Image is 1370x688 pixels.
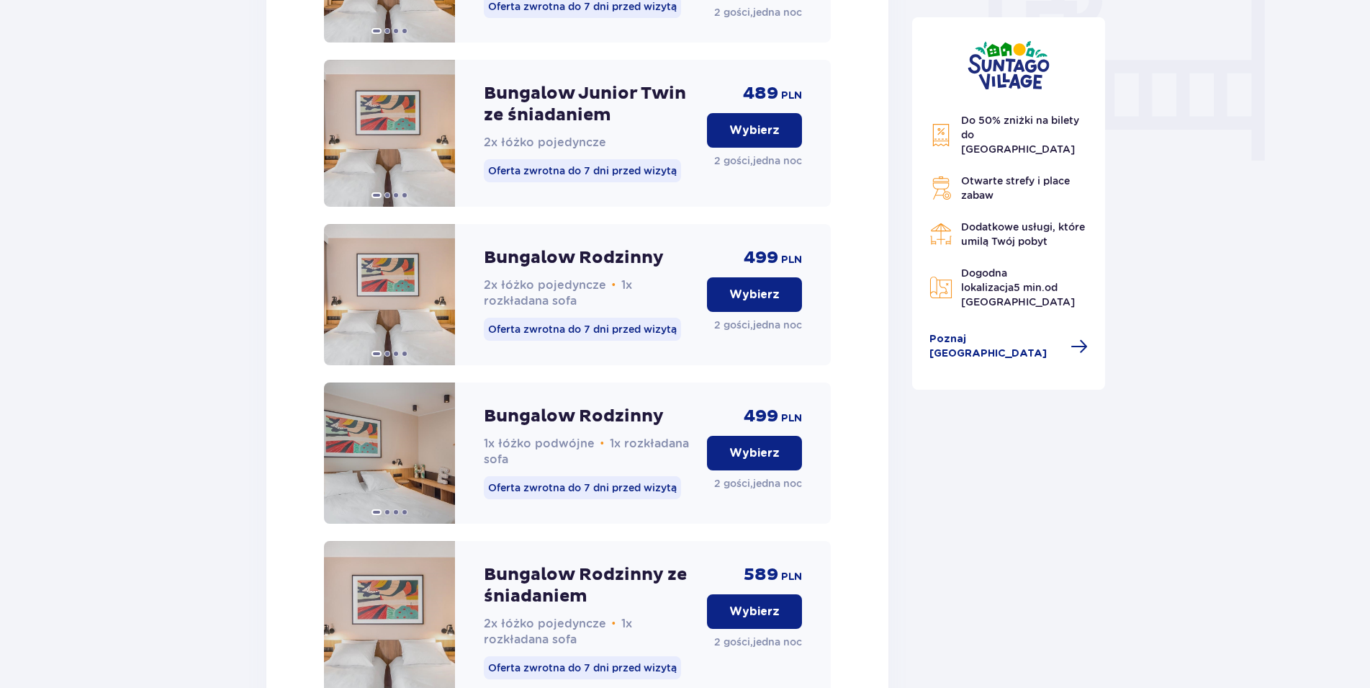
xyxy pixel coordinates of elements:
[484,406,664,427] p: Bungalow Rodzinny
[484,318,681,341] p: Oferta zwrotna do 7 dni przed wizytą
[484,656,681,679] p: Oferta zwrotna do 7 dni przed wizytą
[929,177,952,200] img: Grill Icon
[929,332,1088,361] a: Poznaj [GEOGRAPHIC_DATA]
[961,267,1075,308] span: Dogodna lokalizacja od [GEOGRAPHIC_DATA]
[1014,282,1045,293] span: 5 min.
[484,437,595,450] span: 1x łóżko podwójne
[744,406,778,427] span: 499
[781,89,802,103] span: PLN
[484,476,681,499] p: Oferta zwrotna do 7 dni przed wizytą
[612,617,616,631] span: •
[484,617,606,630] span: 2x łóżko pojedyncze
[961,175,1070,201] span: Otwarte strefy i place zabaw
[729,604,780,620] p: Wybierz
[707,277,802,312] button: Wybierz
[324,60,455,207] img: Bungalow Junior Twin ze śniadaniem
[744,564,778,586] span: 589
[714,153,802,168] p: 2 gości , jedna noc
[929,276,952,299] img: Map Icon
[744,247,778,269] span: 499
[484,564,696,607] p: Bungalow Rodzinny ze śniadaniem
[968,40,1050,90] img: Suntago Village
[707,113,802,148] button: Wybierz
[781,253,802,267] span: PLN
[961,115,1079,155] span: Do 50% zniżki na bilety do [GEOGRAPHIC_DATA]
[484,159,681,182] p: Oferta zwrotna do 7 dni przed wizytą
[729,445,780,461] p: Wybierz
[714,318,802,332] p: 2 gości , jedna noc
[600,437,605,451] span: •
[781,570,802,584] span: PLN
[484,278,606,292] span: 2x łóżko pojedyncze
[707,594,802,629] button: Wybierz
[929,123,952,147] img: Discount Icon
[714,476,802,491] p: 2 gości , jedna noc
[929,223,952,246] img: Restaurant Icon
[324,383,455,524] img: Bungalow Rodzinny
[484,247,664,269] p: Bungalow Rodzinny
[729,287,780,303] p: Wybierz
[729,122,780,138] p: Wybierz
[484,135,606,149] span: 2x łóżko pojedyncze
[781,411,802,426] span: PLN
[961,221,1085,247] span: Dodatkowe usługi, które umilą Twój pobyt
[612,278,616,292] span: •
[714,635,802,649] p: 2 gości , jedna noc
[484,83,696,126] p: Bungalow Junior Twin ze śniadaniem
[707,436,802,470] button: Wybierz
[929,332,1062,361] span: Poznaj [GEOGRAPHIC_DATA]
[324,224,455,365] img: Bungalow Rodzinny
[714,5,802,19] p: 2 gości , jedna noc
[743,83,778,104] span: 489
